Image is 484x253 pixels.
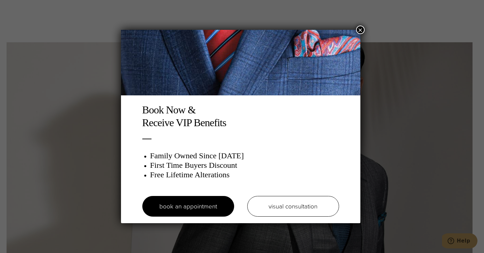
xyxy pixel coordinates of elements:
[142,104,339,129] h2: Book Now & Receive VIP Benefits
[150,161,339,170] h3: First Time Buyers Discount
[150,170,339,180] h3: Free Lifetime Alterations
[142,196,234,217] a: book an appointment
[15,5,28,10] span: Help
[150,151,339,161] h3: Family Owned Since [DATE]
[356,26,365,34] button: Close
[247,196,339,217] a: visual consultation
